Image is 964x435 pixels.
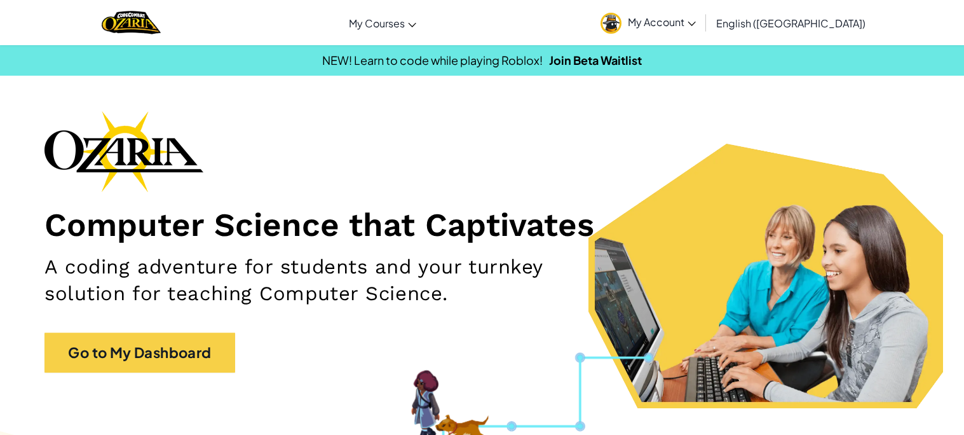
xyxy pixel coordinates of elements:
[44,254,631,307] h2: A coding adventure for students and your turnkey solution for teaching Computer Science.
[44,111,203,192] img: Ozaria branding logo
[44,333,235,373] a: Go to My Dashboard
[44,205,920,244] h1: Computer Science that Captivates
[594,3,702,43] a: My Account
[102,10,161,36] img: Home
[716,17,866,30] span: English ([GEOGRAPHIC_DATA])
[628,15,696,29] span: My Account
[102,10,161,36] a: Ozaria by CodeCombat logo
[710,6,872,40] a: English ([GEOGRAPHIC_DATA])
[601,13,621,34] img: avatar
[549,53,642,67] a: Join Beta Waitlist
[322,53,543,67] span: NEW! Learn to code while playing Roblox!
[343,6,423,40] a: My Courses
[349,17,405,30] span: My Courses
